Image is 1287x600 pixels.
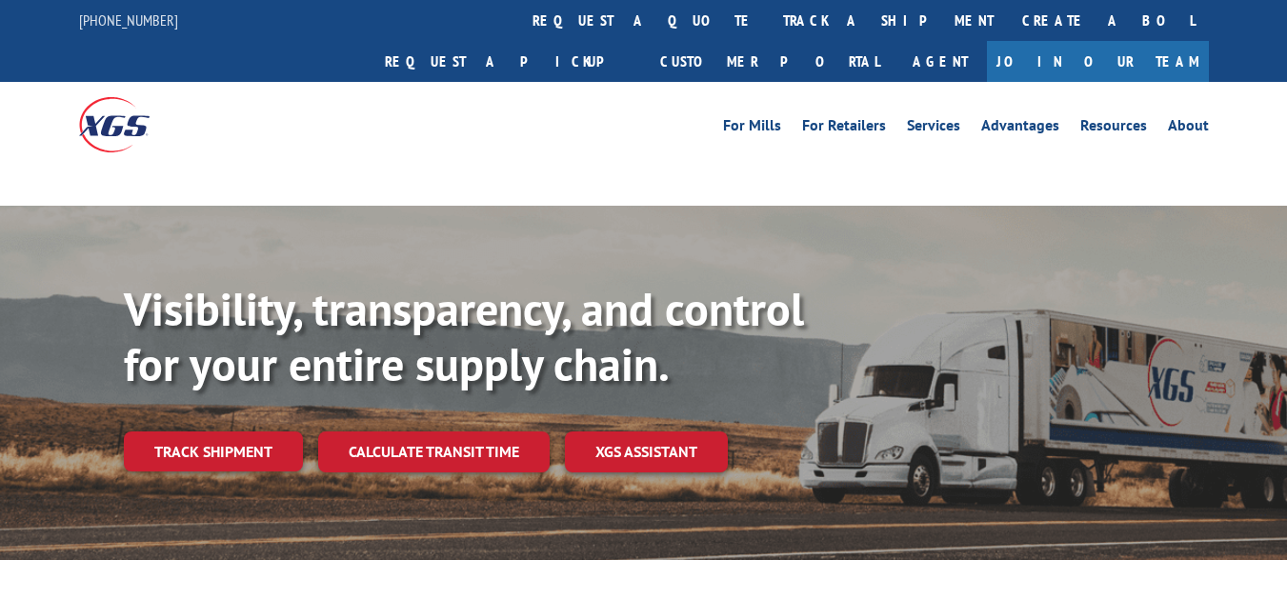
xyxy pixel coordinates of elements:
[565,431,728,472] a: XGS ASSISTANT
[318,431,550,472] a: Calculate transit time
[981,118,1059,139] a: Advantages
[1080,118,1147,139] a: Resources
[646,41,894,82] a: Customer Portal
[371,41,646,82] a: Request a pickup
[907,118,960,139] a: Services
[802,118,886,139] a: For Retailers
[124,431,303,471] a: Track shipment
[1168,118,1209,139] a: About
[124,279,804,393] b: Visibility, transparency, and control for your entire supply chain.
[987,41,1209,82] a: Join Our Team
[723,118,781,139] a: For Mills
[894,41,987,82] a: Agent
[79,10,178,30] a: [PHONE_NUMBER]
